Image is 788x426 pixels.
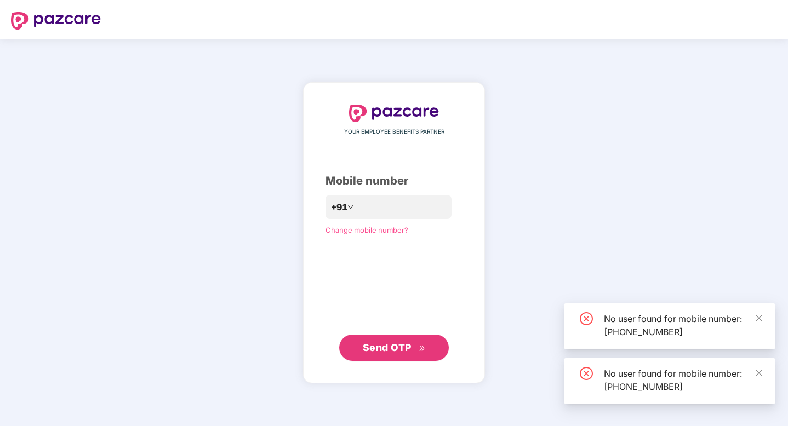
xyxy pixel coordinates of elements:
img: logo [11,12,101,30]
span: YOUR EMPLOYEE BENEFITS PARTNER [344,128,444,136]
span: close-circle [580,367,593,380]
span: Send OTP [363,342,412,353]
button: Send OTPdouble-right [339,335,449,361]
a: Change mobile number? [326,226,408,234]
span: double-right [419,345,426,352]
span: close-circle [580,312,593,325]
span: close [755,369,763,377]
div: No user found for mobile number: [PHONE_NUMBER] [604,312,762,338]
span: down [347,204,354,210]
div: Mobile number [326,172,462,189]
img: logo [349,105,439,122]
span: close [755,314,763,322]
span: +91 [331,200,347,214]
div: No user found for mobile number: [PHONE_NUMBER] [604,367,762,393]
